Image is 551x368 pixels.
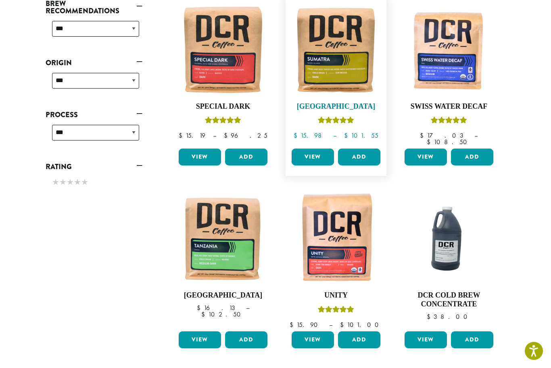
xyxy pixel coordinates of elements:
span: ★ [59,176,67,188]
bdi: 108.50 [427,138,471,146]
button: Add [225,331,267,348]
span: $ [201,310,208,318]
bdi: 101.55 [344,131,378,140]
span: $ [224,131,231,140]
a: [GEOGRAPHIC_DATA] [177,192,269,328]
h4: DCR Cold Brew Concentrate [403,291,495,308]
a: Process [46,108,142,122]
h4: Swiss Water Decaf [403,102,495,111]
div: Origin [46,70,142,98]
img: DCR-Unity-Coffee-Bag-300x300.png [290,192,382,285]
div: Brew Recommendations [46,18,142,46]
bdi: 16.13 [197,304,238,312]
bdi: 17.03 [420,131,467,140]
button: Add [338,331,380,348]
a: DCR Cold Brew Concentrate $38.00 [403,192,495,328]
bdi: 15.98 [294,131,326,140]
bdi: 15.19 [179,131,205,140]
div: Rated 5.00 out of 5 [318,116,354,128]
a: View [179,331,221,348]
span: $ [344,131,351,140]
a: Rating [46,160,142,174]
h4: Special Dark [177,102,269,111]
button: Add [451,149,493,165]
div: Rated 5.00 out of 5 [318,305,354,317]
img: Tanzania-12oz-300x300.jpg [177,192,269,285]
span: $ [290,320,296,329]
a: Special DarkRated 5.00 out of 5 [177,3,269,146]
span: ★ [52,176,59,188]
bdi: 15.90 [290,320,321,329]
img: Sumatra-12oz-300x300.jpg [290,3,382,96]
bdi: 102.50 [201,310,244,318]
button: Add [338,149,380,165]
button: Add [225,149,267,165]
a: Swiss Water DecafRated 5.00 out of 5 [403,3,495,146]
h4: [GEOGRAPHIC_DATA] [177,291,269,300]
img: DCR-Swiss-Water-Decaf-Coffee-Bag-300x300.png [403,3,495,96]
span: $ [340,320,347,329]
h4: [GEOGRAPHIC_DATA] [290,102,382,111]
img: DCR-Cold-Brew-Concentrate.jpg [403,192,495,285]
a: [GEOGRAPHIC_DATA]Rated 5.00 out of 5 [290,3,382,146]
a: View [292,331,334,348]
a: View [292,149,334,165]
span: – [329,320,332,329]
a: View [405,331,447,348]
span: – [474,131,478,140]
bdi: 38.00 [427,312,471,321]
div: Rated 5.00 out of 5 [431,116,467,128]
span: – [213,131,216,140]
span: $ [179,131,186,140]
span: $ [294,131,301,140]
span: $ [427,138,434,146]
div: Rated 5.00 out of 5 [205,116,241,128]
span: ★ [74,176,81,188]
a: View [405,149,447,165]
span: – [333,131,336,140]
a: Origin [46,56,142,70]
div: Rating [46,174,142,192]
span: ★ [67,176,74,188]
img: Special-Dark-12oz-300x300.jpg [177,3,269,96]
span: $ [420,131,427,140]
span: $ [427,312,434,321]
span: $ [197,304,204,312]
bdi: 101.00 [340,320,382,329]
a: View [179,149,221,165]
span: ★ [81,176,88,188]
bdi: 96.25 [224,131,267,140]
h4: Unity [290,291,382,300]
a: UnityRated 5.00 out of 5 [290,192,382,328]
span: – [246,304,249,312]
button: Add [451,331,493,348]
div: Process [46,122,142,150]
